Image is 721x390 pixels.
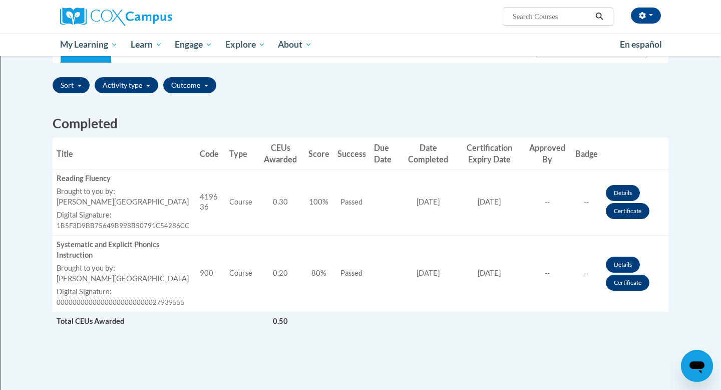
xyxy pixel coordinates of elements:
[4,157,717,166] div: Television/Radio
[219,33,272,56] a: Explore
[4,294,717,303] div: BOOK
[225,39,265,51] span: Explore
[175,39,212,51] span: Engage
[4,4,717,13] div: Sort A > Z
[613,34,668,55] a: En español
[4,76,717,85] div: Delete
[54,33,124,56] a: My Learning
[4,112,717,121] div: Add Outline Template
[4,58,717,67] div: Rename
[4,103,717,112] div: Print
[4,85,717,94] div: Rename Outline
[4,240,717,249] div: Move to ...
[4,67,717,76] div: Move To ...
[4,40,717,49] div: Options
[592,11,607,23] button: Search
[168,33,219,56] a: Engage
[131,39,162,51] span: Learn
[4,204,717,213] div: ???
[4,312,717,321] div: JOURNAL
[60,8,250,26] a: Cox Campus
[4,303,717,312] div: WEBSITE
[4,330,93,341] input: Search sources
[45,33,676,56] div: Main menu
[512,11,592,23] input: Search Courses
[4,130,717,139] div: Journal
[4,222,717,231] div: SAVE AND GO HOME
[4,195,717,204] div: CANCEL
[4,121,717,130] div: Search for Source
[4,94,717,103] div: Download
[4,49,717,58] div: Sign out
[278,39,312,51] span: About
[620,39,662,50] span: En español
[4,249,717,258] div: Home
[4,258,717,267] div: CANCEL
[4,321,717,330] div: MORE
[4,166,717,175] div: Visual Art
[4,22,717,31] div: Move To ...
[4,148,717,157] div: Newspaper
[4,267,717,276] div: MOVE
[60,39,118,51] span: My Learning
[4,285,717,294] div: SAVE
[272,33,319,56] a: About
[681,350,713,382] iframe: Button to launch messaging window
[60,8,172,26] img: Cox Campus
[4,31,717,40] div: Delete
[4,175,717,184] div: TODO: put dlg title
[4,13,717,22] div: Sort New > Old
[4,276,717,285] div: New source
[4,231,717,240] div: DELETE
[4,213,717,222] div: This outline has no content. Would you like to delete it?
[631,8,661,24] button: Account Settings
[4,139,717,148] div: Magazine
[124,33,169,56] a: Learn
